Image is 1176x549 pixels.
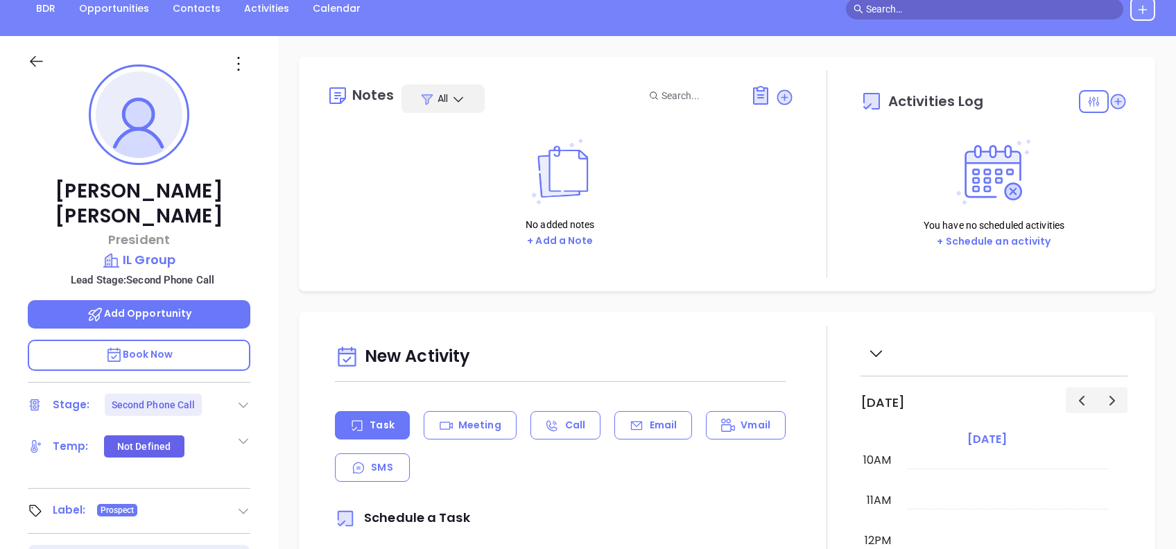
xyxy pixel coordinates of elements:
p: Task [370,418,394,433]
button: Previous day [1066,387,1097,413]
p: Meeting [458,418,501,433]
span: Book Now [105,347,173,361]
input: Search... [661,88,735,103]
h2: [DATE] [861,395,905,410]
div: Second Phone Call [112,394,196,416]
p: No added notes [523,217,597,232]
div: 11am [864,492,894,509]
p: You have no scheduled activities [924,218,1064,233]
span: Activities Log [888,94,983,108]
div: Label: [53,500,86,521]
p: [PERSON_NAME] [PERSON_NAME] [28,179,250,229]
p: Call [565,418,585,433]
span: search [854,4,863,14]
a: [DATE] [965,430,1010,449]
span: Add Opportunity [87,306,192,320]
p: Vmail [741,418,770,433]
div: Notes [352,88,395,102]
button: Next day [1096,387,1127,413]
div: Temp: [53,436,89,457]
div: Stage: [53,394,90,415]
div: Not Defined [117,435,171,458]
input: Search… [866,1,1116,17]
div: 12pm [862,532,894,549]
img: Notes [523,139,598,204]
img: profile-user [96,71,182,158]
span: All [438,91,448,105]
p: Email [650,418,677,433]
p: President [28,230,250,249]
span: Schedule a Task [335,509,470,526]
a: IL Group [28,250,250,270]
div: New Activity [335,340,786,375]
p: Lead Stage: Second Phone Call [35,271,250,289]
button: + Add a Note [523,233,597,249]
p: SMS [371,460,392,475]
button: + Schedule an activity [933,234,1055,250]
div: 10am [861,452,894,469]
span: Prospect [101,503,135,518]
img: Activities [956,139,1031,205]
